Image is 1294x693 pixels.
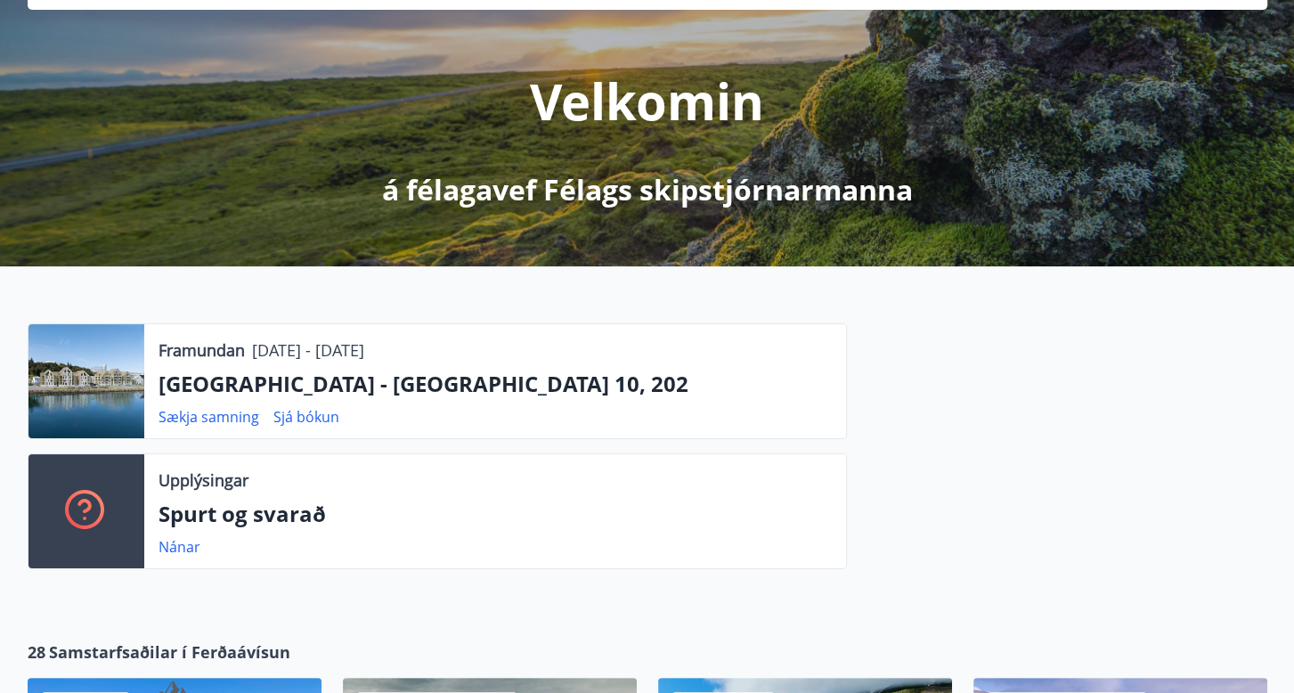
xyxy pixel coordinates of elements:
[159,469,248,492] p: Upplýsingar
[159,407,259,427] a: Sækja samning
[28,640,45,664] span: 28
[159,537,200,557] a: Nánar
[382,170,913,209] p: á félagavef Félags skipstjórnarmanna
[159,499,832,529] p: Spurt og svarað
[273,407,339,427] a: Sjá bókun
[159,338,245,362] p: Framundan
[49,640,290,664] span: Samstarfsaðilar í Ferðaávísun
[252,338,364,362] p: [DATE] - [DATE]
[530,67,764,135] p: Velkomin
[159,369,832,399] p: [GEOGRAPHIC_DATA] - [GEOGRAPHIC_DATA] 10, 202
